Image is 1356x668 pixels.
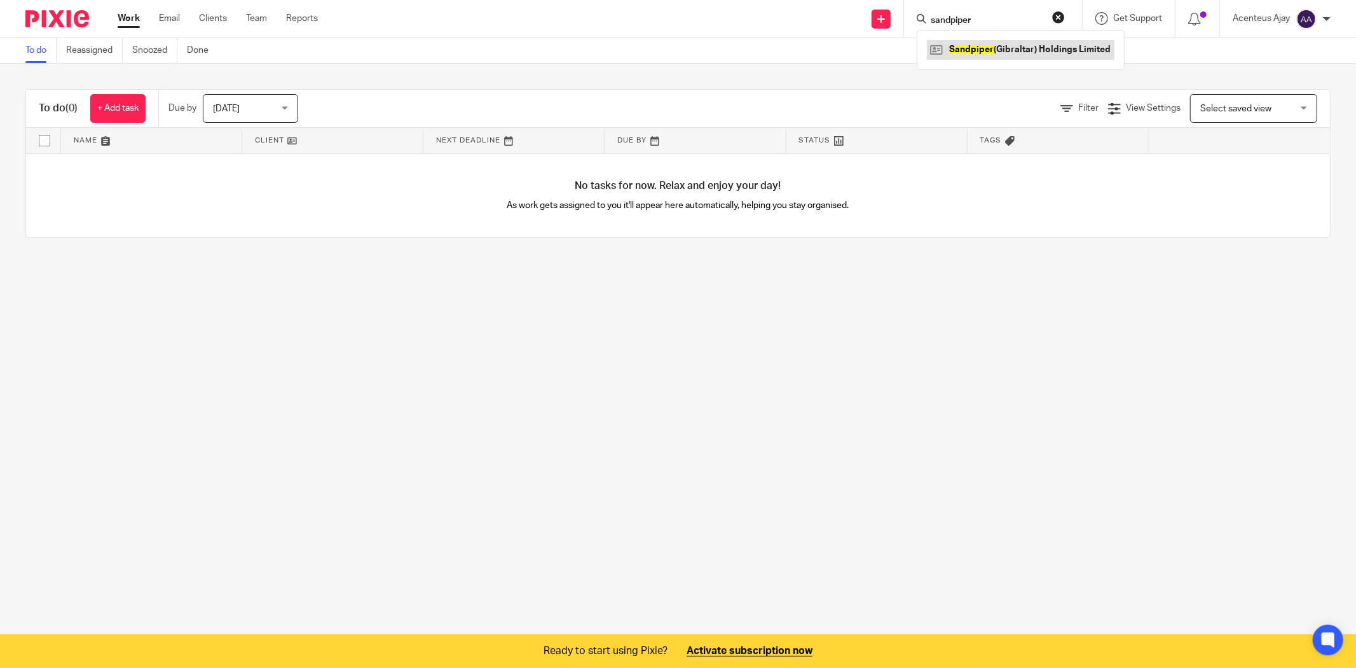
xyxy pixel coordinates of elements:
button: Clear [1052,11,1065,24]
span: Get Support [1113,14,1162,23]
span: Tags [980,137,1002,144]
h1: To do [39,102,78,115]
a: Team [246,12,267,25]
p: Due by [168,102,196,115]
a: Reassigned [66,38,123,63]
a: Email [159,12,180,25]
p: As work gets assigned to you it'll appear here automatically, helping you stay organised. [352,199,1004,212]
a: Work [118,12,140,25]
h4: No tasks for now. Relax and enjoy your day! [26,179,1330,193]
a: Snoozed [132,38,177,63]
a: Done [187,38,218,63]
span: View Settings [1126,104,1181,113]
p: Acenteus Ajay [1233,12,1290,25]
span: (0) [65,103,78,113]
img: svg%3E [1296,9,1317,29]
a: Reports [286,12,318,25]
span: Select saved view [1200,104,1271,113]
span: [DATE] [213,104,240,113]
a: To do [25,38,57,63]
a: + Add task [90,94,146,123]
a: Clients [199,12,227,25]
img: Pixie [25,10,89,27]
input: Search [929,15,1044,27]
span: Filter [1078,104,1099,113]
